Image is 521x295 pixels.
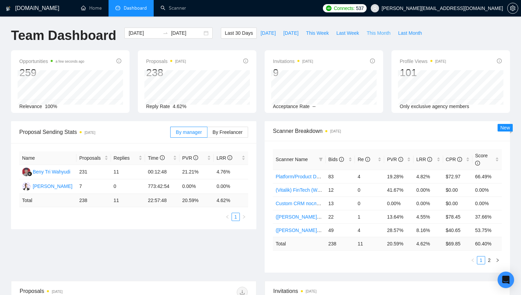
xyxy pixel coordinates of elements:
[384,197,413,210] td: 0.00%
[111,179,145,194] td: 0
[180,179,214,194] td: 0.00%
[161,5,186,11] a: searchScanner
[214,194,248,207] td: 4.62 %
[326,223,355,237] td: 49
[507,3,518,14] button: setting
[400,104,469,109] span: Only exclusive agency members
[398,157,403,162] span: info-circle
[182,155,198,161] span: PVR
[115,6,120,10] span: dashboard
[145,194,180,207] td: 22:57:48
[163,30,168,36] span: swap-right
[443,197,472,210] td: $0.00
[384,183,413,197] td: 41.67%
[435,60,446,63] time: [DATE]
[81,5,102,11] a: homeHome
[398,29,422,37] span: Last Month
[52,290,62,294] time: [DATE]
[27,171,32,176] img: gigradar-bm.png
[273,237,326,250] td: Total
[365,157,370,162] span: info-circle
[180,194,214,207] td: 20.59 %
[79,154,103,162] span: Proposals
[475,161,480,166] span: info-circle
[355,210,384,223] td: 1
[276,201,361,206] a: Custom CRM после обновы профилей
[145,165,180,179] td: 00:12:48
[333,28,363,39] button: Last Week
[443,223,472,237] td: $40.65
[306,289,316,293] time: [DATE]
[180,165,214,179] td: 21.21%
[11,28,116,44] h1: Team Dashboard
[163,30,168,36] span: to
[213,129,243,135] span: By Freelancer
[242,215,246,219] span: right
[160,155,165,160] span: info-circle
[273,57,313,65] span: Invitations
[469,256,477,264] li: Previous Page
[326,170,355,183] td: 83
[76,179,111,194] td: 7
[339,157,344,162] span: info-circle
[413,170,443,183] td: 4.82%
[328,157,344,162] span: Bids
[276,157,308,162] span: Scanner Name
[19,57,84,65] span: Opportunities
[260,29,276,37] span: [DATE]
[317,154,324,165] span: filter
[19,128,170,136] span: Proposal Sending Stats
[326,183,355,197] td: 12
[214,179,248,194] td: 0.00%
[355,170,384,183] td: 4
[394,28,426,39] button: Last Month
[22,168,31,176] img: BT
[276,174,439,179] a: Platform/Product Development (Чисто продкты) (после обновы профилей)
[306,29,329,37] span: This Week
[367,29,390,37] span: This Month
[273,66,313,79] div: 9
[400,66,446,79] div: 101
[427,157,432,162] span: info-circle
[232,213,239,221] a: 1
[227,155,232,160] span: info-circle
[276,228,336,233] a: ([PERSON_NAME]) SaaS 2
[446,157,462,162] span: CPR
[22,169,70,174] a: BTBeny Tri Wahyudi
[384,170,413,183] td: 19.28%
[114,154,137,162] span: Replies
[111,165,145,179] td: 11
[76,165,111,179] td: 231
[146,66,186,79] div: 238
[326,6,331,11] img: upwork-logo.png
[472,210,502,223] td: 37.66%
[507,6,518,11] a: setting
[443,183,472,197] td: $0.00
[457,157,462,162] span: info-circle
[413,237,443,250] td: 4.62 %
[486,256,493,264] a: 2
[22,182,31,191] img: OC
[493,256,502,264] button: right
[214,165,248,179] td: 4.76%
[19,66,84,79] div: 259
[221,28,257,39] button: Last 30 Days
[22,183,72,189] a: OC[PERSON_NAME]
[363,28,394,39] button: This Month
[225,215,229,219] span: left
[76,151,111,165] th: Proposals
[330,129,341,133] time: [DATE]
[302,28,333,39] button: This Week
[443,210,472,223] td: $78.45
[55,60,84,63] time: a few seconds ago
[273,104,310,109] span: Acceptance Rate
[124,5,147,11] span: Dashboard
[240,213,248,221] button: right
[500,125,510,130] span: New
[472,237,502,250] td: 60.40 %
[497,59,502,63] span: info-circle
[336,29,359,37] span: Last Week
[472,223,502,237] td: 53.75%
[413,183,443,197] td: 0.00%
[146,57,186,65] span: Proposals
